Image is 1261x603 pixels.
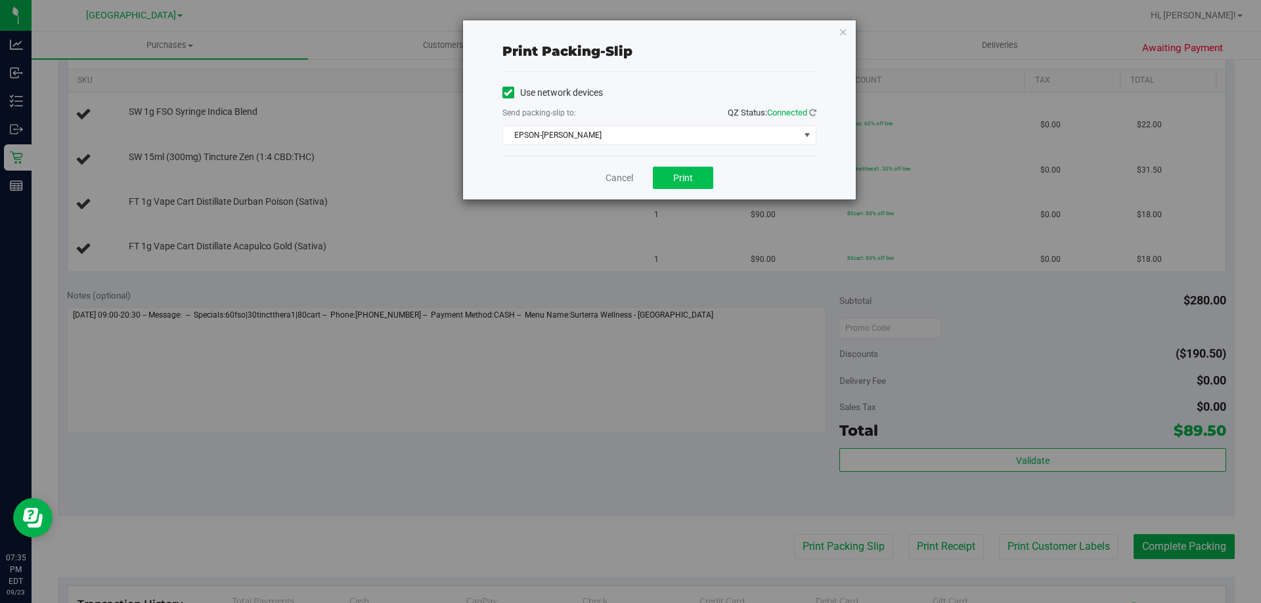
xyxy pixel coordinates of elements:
span: QZ Status: [728,108,816,117]
span: Connected [767,108,807,117]
button: Print [653,167,713,189]
span: Print [673,173,693,183]
span: Print packing-slip [502,43,632,59]
label: Use network devices [502,86,603,100]
span: select [799,126,815,144]
span: EPSON-[PERSON_NAME] [503,126,799,144]
a: Cancel [606,171,633,185]
label: Send packing-slip to: [502,107,576,119]
iframe: Resource center [13,498,53,537]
